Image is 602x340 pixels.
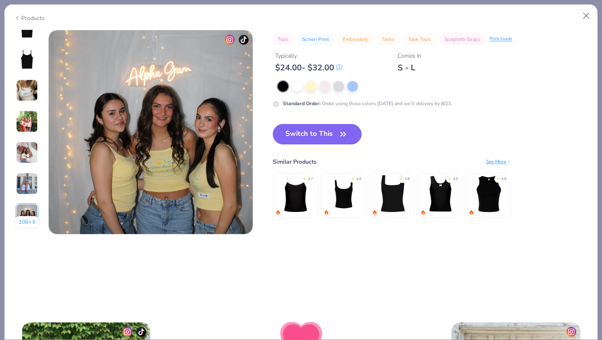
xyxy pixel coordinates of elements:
[469,210,474,215] img: trending.gif
[275,52,342,60] div: Typically
[308,176,313,182] div: 4.7
[16,204,38,226] img: User generated content
[448,176,451,180] div: ★
[486,158,511,165] div: See More
[283,100,321,107] strong: Standard Order :
[324,174,363,213] img: Bella Canvas Ladies' Micro Ribbed Scoop Tank
[16,173,38,195] img: User generated content
[225,35,235,45] img: insta-icon.png
[17,50,37,69] img: Back
[377,34,399,45] button: Tanks
[501,176,506,182] div: 4.8
[351,176,355,180] div: ★
[403,34,435,45] button: Tank Tops
[273,124,362,144] button: Switch to This
[324,210,329,215] img: trending.gif
[356,176,361,182] div: 4.9
[303,176,306,180] div: ★
[16,79,38,101] img: User generated content
[469,174,508,213] img: Bella + Canvas Ladies' Micro Ribbed Racerback Tank
[16,142,38,164] img: User generated content
[372,210,377,215] img: trending.gif
[373,174,412,213] img: Fresh Prints Sydney Square Neck Tank Top
[14,14,45,23] div: Products
[398,52,421,60] div: Comes In
[579,8,594,24] button: Close
[421,210,425,215] img: trending.gif
[453,176,458,182] div: 4.9
[275,63,342,73] div: $ 24.00 - $ 32.00
[239,35,249,45] img: tiktok-icon.png
[297,34,334,45] button: Screen Print
[566,327,576,337] img: insta-icon.png
[439,34,485,45] button: Spaghetti Straps
[489,36,512,43] div: Print Guide
[496,176,500,180] div: ★
[273,158,317,166] div: Similar Products
[122,327,132,337] img: insta-icon.png
[338,34,373,45] button: Embroidery
[405,176,410,182] div: 4.8
[276,174,315,213] img: Fresh Prints Cali Camisole Top
[283,100,452,107] div: Order using these colors [DATE] and we’ll delivery by 8/23.
[273,34,293,45] button: Tops
[400,176,403,180] div: ★
[398,63,421,73] div: S - L
[276,210,281,215] img: trending.gif
[421,174,460,213] img: Fresh Prints Sunset Blvd Ribbed Scoop Tank Top
[14,216,41,228] button: 106+
[49,30,253,234] img: 302548d7-f0ee-45ad-a089-24eb5f8ef317
[16,110,38,133] img: User generated content
[136,327,146,337] img: tiktok-icon.png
